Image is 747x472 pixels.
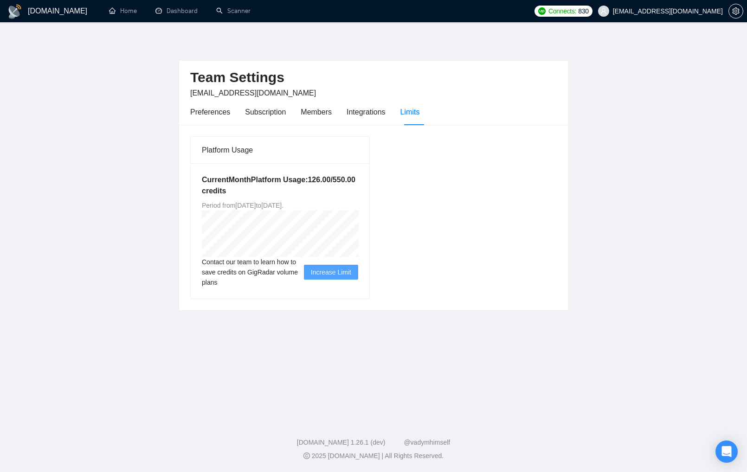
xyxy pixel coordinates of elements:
[728,4,743,19] button: setting
[216,7,251,15] a: searchScanner
[190,89,316,97] span: [EMAIL_ADDRESS][DOMAIN_NAME]
[600,8,607,14] span: user
[728,7,743,15] a: setting
[311,267,351,277] span: Increase Limit
[303,453,310,459] span: copyright
[202,174,358,197] h5: Current Month Platform Usage: 126.00 / 550.00 credits
[7,451,740,461] div: 2025 [DOMAIN_NAME] | All Rights Reserved.
[202,202,283,209] span: Period from [DATE] to [DATE] .
[404,439,450,446] a: @vadymhimself
[245,106,286,118] div: Subscription
[548,6,576,16] span: Connects:
[301,106,332,118] div: Members
[297,439,386,446] a: [DOMAIN_NAME] 1.26.1 (dev)
[109,7,137,15] a: homeHome
[578,6,588,16] span: 830
[190,106,230,118] div: Preferences
[155,7,198,15] a: dashboardDashboard
[190,68,557,87] h2: Team Settings
[729,7,743,15] span: setting
[715,440,738,463] div: Open Intercom Messenger
[202,137,358,163] div: Platform Usage
[538,7,546,15] img: upwork-logo.png
[347,106,386,118] div: Integrations
[202,257,304,287] span: Contact our team to learn how to save credits on GigRadar volume plans
[7,4,22,19] img: logo
[400,106,420,118] div: Limits
[304,265,358,280] button: Increase Limit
